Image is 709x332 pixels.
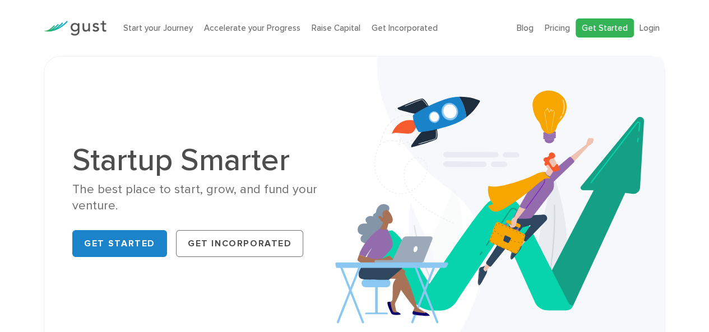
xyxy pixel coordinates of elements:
[517,23,534,33] a: Blog
[312,23,360,33] a: Raise Capital
[44,21,106,36] img: Gust Logo
[576,18,634,38] a: Get Started
[123,23,193,33] a: Start your Journey
[72,144,346,176] h1: Startup Smarter
[640,23,660,33] a: Login
[176,230,304,257] a: Get Incorporated
[204,23,300,33] a: Accelerate your Progress
[372,23,438,33] a: Get Incorporated
[72,230,167,257] a: Get Started
[545,23,570,33] a: Pricing
[72,181,346,214] div: The best place to start, grow, and fund your venture.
